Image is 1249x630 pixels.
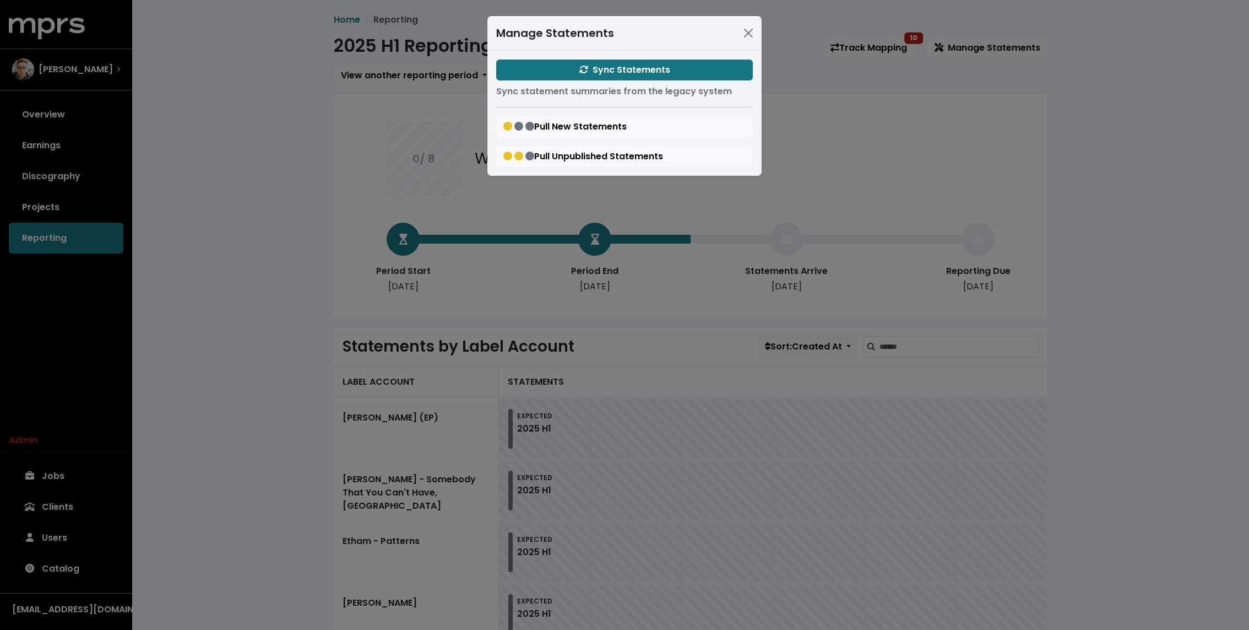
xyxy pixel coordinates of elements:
span: Pull Unpublished Statements [503,150,663,163]
span: Sync Statements [579,63,670,76]
button: Pull Unpublished Statements [496,146,753,167]
button: Sync Statements [496,60,753,80]
p: Sync statement summaries from the legacy system [496,85,753,98]
button: Close [740,24,757,42]
span: Pull New Statements [503,120,627,133]
button: Pull New Statements [496,116,753,137]
div: Manage Statements [496,25,614,41]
